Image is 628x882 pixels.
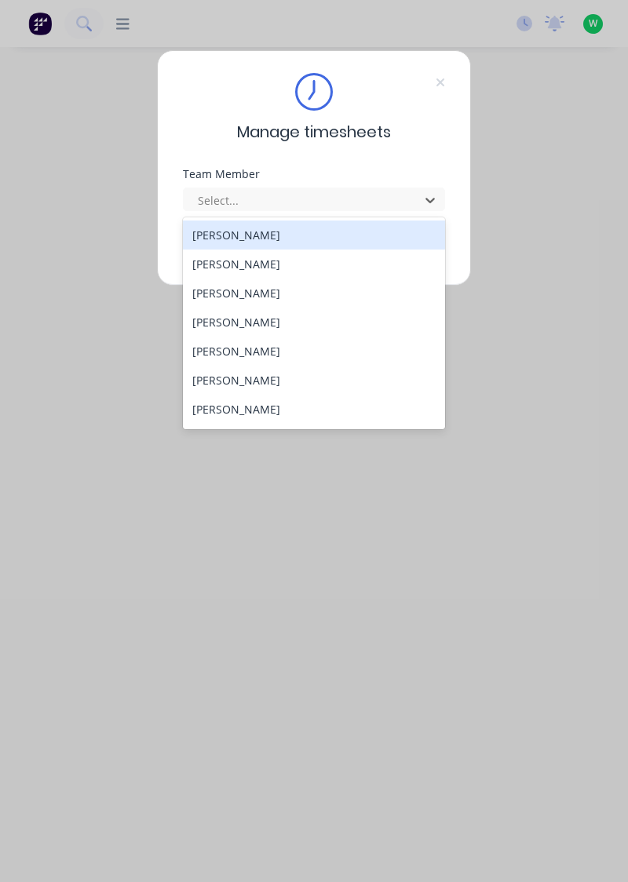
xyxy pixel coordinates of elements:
span: Manage timesheets [237,120,391,144]
div: [PERSON_NAME] [183,279,446,308]
div: Team Member [183,169,445,180]
div: [PERSON_NAME] [183,337,446,366]
div: [PERSON_NAME] [183,424,446,453]
div: [PERSON_NAME] [183,250,446,279]
div: [PERSON_NAME] [183,308,446,337]
div: [PERSON_NAME] [183,366,446,395]
div: [PERSON_NAME] [183,220,446,250]
div: [PERSON_NAME] [183,395,446,424]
